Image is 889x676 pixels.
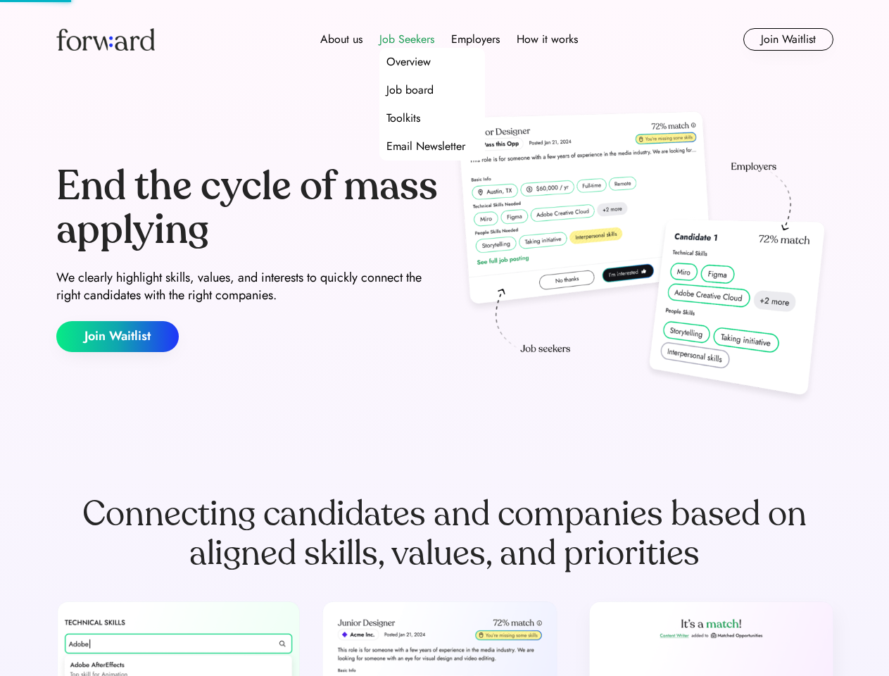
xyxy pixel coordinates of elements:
[386,110,420,127] div: Toolkits
[320,31,362,48] div: About us
[743,28,833,51] button: Join Waitlist
[386,138,465,155] div: Email Newsletter
[56,269,439,304] div: We clearly highlight skills, values, and interests to quickly connect the right candidates with t...
[56,321,179,352] button: Join Waitlist
[450,107,833,410] img: hero-image.png
[517,31,578,48] div: How it works
[386,54,431,70] div: Overview
[56,28,155,51] img: Forward logo
[56,494,833,573] div: Connecting candidates and companies based on aligned skills, values, and priorities
[56,165,439,251] div: End the cycle of mass applying
[451,31,500,48] div: Employers
[379,31,434,48] div: Job Seekers
[386,82,434,99] div: Job board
